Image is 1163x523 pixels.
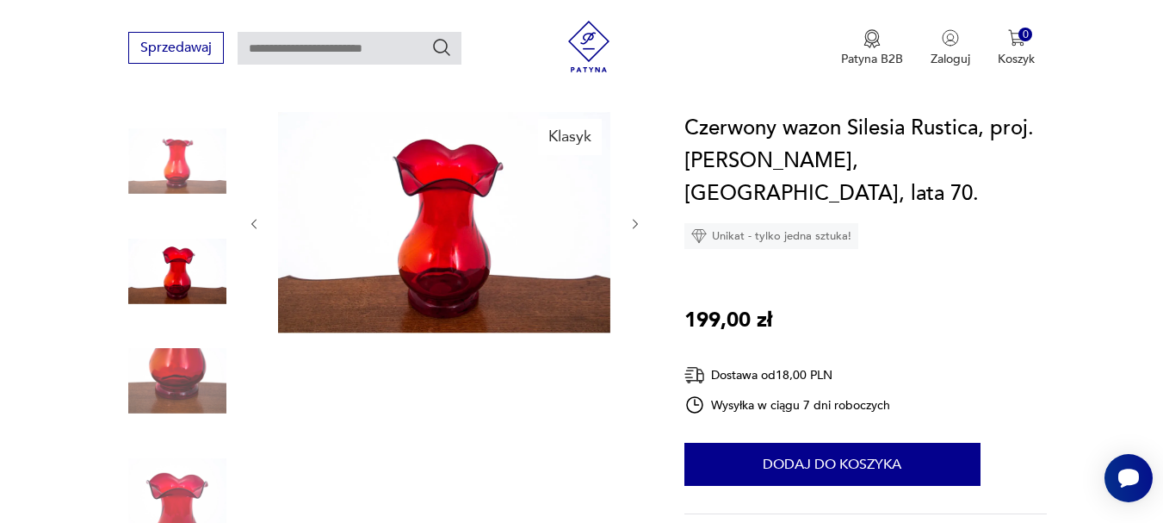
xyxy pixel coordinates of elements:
img: Zdjęcie produktu Czerwony wazon Silesia Rustica, proj. L. Fiedorowicz, Ząbkowice, lata 70. [128,112,226,210]
div: Wysyłka w ciągu 7 dni roboczych [684,395,891,415]
div: Dostawa od 18,00 PLN [684,364,891,386]
p: Zaloguj [931,51,970,67]
button: 0Koszyk [998,29,1035,67]
img: Zdjęcie produktu Czerwony wazon Silesia Rustica, proj. L. Fiedorowicz, Ząbkowice, lata 70. [128,332,226,430]
button: Sprzedawaj [128,32,224,64]
p: Koszyk [998,51,1035,67]
button: Patyna B2B [841,29,903,67]
img: Ikona dostawy [684,364,705,386]
img: Ikona diamentu [691,228,707,244]
iframe: Smartsupp widget button [1104,454,1153,502]
div: 0 [1018,28,1033,42]
img: Patyna - sklep z meblami i dekoracjami vintage [563,21,615,72]
button: Szukaj [431,37,452,58]
button: Zaloguj [931,29,970,67]
div: Unikat - tylko jedna sztuka! [684,223,858,249]
img: Ikonka użytkownika [942,29,959,47]
a: Sprzedawaj [128,43,224,55]
img: Ikona koszyka [1008,29,1025,47]
img: Zdjęcie produktu Czerwony wazon Silesia Rustica, proj. L. Fiedorowicz, Ząbkowice, lata 70. [128,222,226,321]
button: Dodaj do koszyka [684,443,981,486]
a: Ikona medaluPatyna B2B [841,29,903,67]
h1: Czerwony wazon Silesia Rustica, proj. [PERSON_NAME], [GEOGRAPHIC_DATA], lata 70. [684,112,1048,210]
div: Klasyk [538,119,602,155]
img: Zdjęcie produktu Czerwony wazon Silesia Rustica, proj. L. Fiedorowicz, Ząbkowice, lata 70. [278,112,610,333]
p: Patyna B2B [841,51,903,67]
img: Ikona medalu [863,29,881,48]
p: 199,00 zł [684,304,772,337]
